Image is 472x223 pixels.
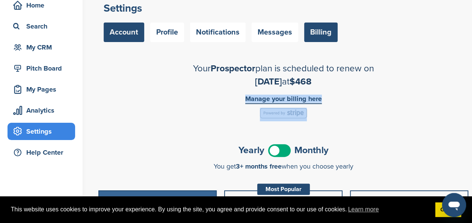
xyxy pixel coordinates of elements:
[150,23,184,42] a: Profile
[11,20,75,33] div: Search
[98,163,468,170] div: You get when you choose yearly
[435,202,461,217] a: dismiss cookie message
[11,62,75,75] div: Pitch Board
[290,76,312,87] span: $468
[104,23,144,42] a: Account
[104,2,463,15] h2: Settings
[255,76,282,87] span: [DATE]
[252,23,298,42] a: Messages
[190,23,246,42] a: Notifications
[11,41,75,54] div: My CRM
[347,204,380,215] a: learn more about cookies
[11,83,75,96] div: My Pages
[8,18,75,35] a: Search
[8,102,75,119] a: Analytics
[236,162,282,170] span: 3+ months free
[8,60,75,77] a: Pitch Board
[11,125,75,138] div: Settings
[8,81,75,98] a: My Pages
[8,123,75,140] a: Settings
[11,104,75,117] div: Analytics
[245,95,322,104] a: Manage your billing here
[304,23,338,42] a: Billing
[257,184,310,195] div: Most Popular
[211,63,255,74] span: Prospector
[11,204,429,215] span: This website uses cookies to improve your experience. By using the site, you agree and provide co...
[152,62,415,88] h2: Your plan is scheduled to renew on at
[442,193,466,217] iframe: Button to launch messaging window
[11,146,75,159] div: Help Center
[260,108,307,118] img: Stripe
[8,144,75,161] a: Help Center
[294,146,329,155] span: Monthly
[8,39,75,56] a: My CRM
[238,146,264,155] span: Yearly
